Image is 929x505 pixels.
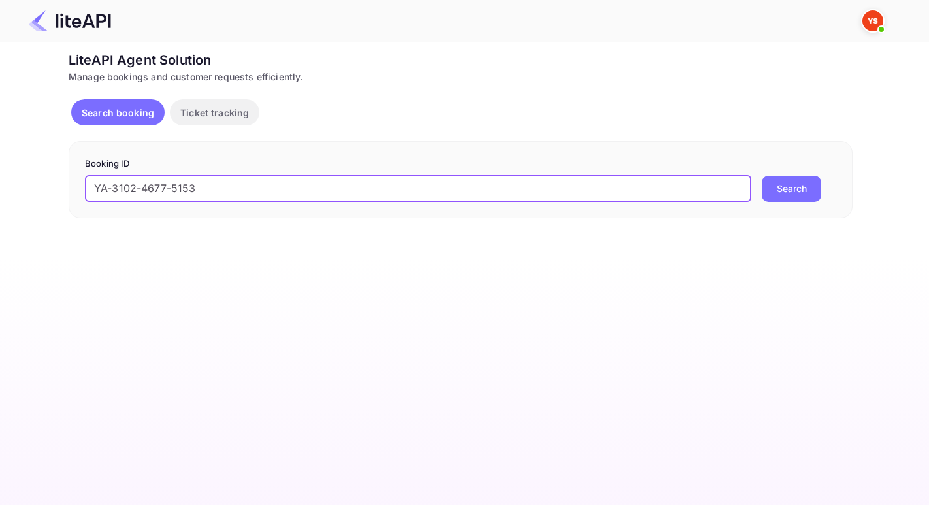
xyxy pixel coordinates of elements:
p: Search booking [82,106,154,120]
img: Yandex Support [862,10,883,31]
div: LiteAPI Agent Solution [69,50,853,70]
input: Enter Booking ID (e.g., 63782194) [85,176,751,202]
button: Search [762,176,821,202]
img: LiteAPI Logo [29,10,111,31]
p: Booking ID [85,157,836,171]
p: Ticket tracking [180,106,249,120]
div: Manage bookings and customer requests efficiently. [69,70,853,84]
